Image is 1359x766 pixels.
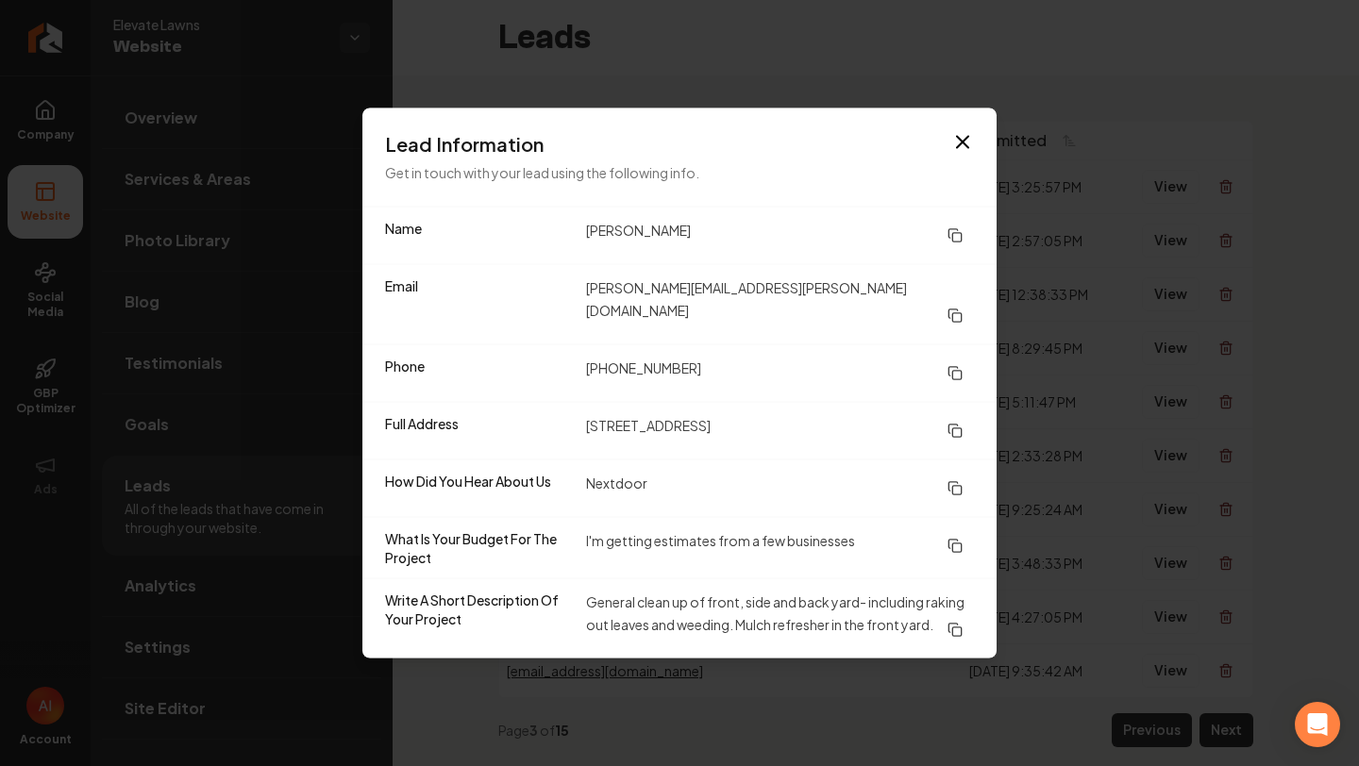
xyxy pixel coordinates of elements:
[385,414,571,448] dt: Full Address
[385,472,571,506] dt: How Did You Hear About Us
[385,357,571,391] dt: Phone
[586,414,974,448] dd: [STREET_ADDRESS]
[385,276,571,333] dt: Email
[385,591,571,647] dt: Write A Short Description Of Your Project
[586,219,974,253] dd: [PERSON_NAME]
[586,357,974,391] dd: [PHONE_NUMBER]
[385,219,571,253] dt: Name
[586,529,974,567] dd: I'm getting estimates from a few businesses
[586,276,974,333] dd: [PERSON_NAME][EMAIL_ADDRESS][PERSON_NAME][DOMAIN_NAME]
[586,472,974,506] dd: Nextdoor
[385,529,571,567] dt: What Is Your Budget For The Project
[586,591,974,647] dd: General clean up of front, side and back yard- including raking out leaves and weeding. Mulch ref...
[385,161,974,184] p: Get in touch with your lead using the following info.
[385,131,974,158] h3: Lead Information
